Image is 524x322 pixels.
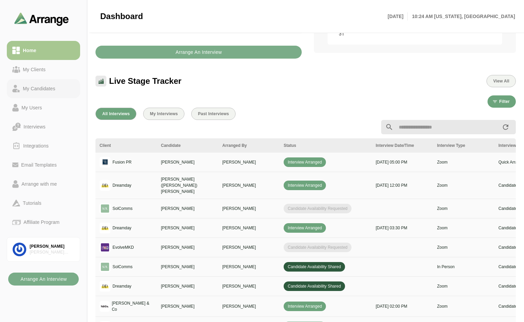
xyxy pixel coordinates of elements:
[222,225,275,231] p: [PERSON_NAME]
[30,249,74,255] div: [PERSON_NAME] Associates
[222,159,275,165] p: [PERSON_NAME]
[100,301,110,312] img: logo
[284,281,345,291] span: Candidate Availability Shared
[376,303,429,309] p: [DATE] 02:00 PM
[161,225,214,231] p: [PERSON_NAME]
[20,85,58,93] div: My Candidates
[100,180,110,191] img: logo
[437,142,490,149] div: Interview Type
[109,76,181,86] span: Live Stage Tracker
[437,244,490,250] p: Zoom
[161,142,214,149] div: Candidate
[376,142,429,149] div: Interview Date/Time
[7,174,80,194] a: Arrange with me
[113,182,131,188] p: Dreamday
[284,243,351,252] span: Candidate Availability Requested
[437,283,490,289] p: Zoom
[337,29,346,39] span: Sunday, August 31, 2025
[284,223,326,233] span: Interview Arranged
[21,123,48,131] div: Interviews
[486,75,516,87] button: View All
[376,159,429,165] p: [DATE] 05:00 PM
[100,281,110,292] img: logo
[437,159,490,165] p: Zoom
[30,244,74,249] div: [PERSON_NAME]
[437,303,490,309] p: Zoom
[143,108,184,120] button: My Interviews
[102,111,130,116] span: All Interviews
[112,300,153,312] p: [PERSON_NAME] & Co
[7,136,80,155] a: Integrations
[191,108,236,120] button: Past Interviews
[113,244,134,250] p: EvolveMKD
[20,65,48,74] div: My Clients
[376,182,429,188] p: [DATE] 12:00 PM
[150,111,178,116] span: My Interviews
[408,12,515,20] p: 10:24 AM [US_STATE], [GEOGRAPHIC_DATA]
[437,182,490,188] p: Zoom
[7,79,80,98] a: My Candidates
[284,181,326,190] span: Interview Arranged
[161,205,214,212] p: [PERSON_NAME]
[100,223,110,233] img: logo
[7,155,80,174] a: Email Templates
[222,142,275,149] div: Arranged By
[284,204,351,213] span: Candidate Availability Requested
[222,264,275,270] p: [PERSON_NAME]
[113,205,133,212] p: SolComms
[95,108,136,120] button: All Interviews
[21,218,62,226] div: Affiliate Program
[7,194,80,213] a: Tutorials
[499,99,510,104] span: Filter
[100,261,110,272] img: logo
[222,205,275,212] p: [PERSON_NAME]
[437,225,490,231] p: Zoom
[222,303,275,309] p: [PERSON_NAME]
[161,303,214,309] p: [PERSON_NAME]
[175,46,222,59] b: Arrange An Interview
[161,244,214,250] p: [PERSON_NAME]
[7,98,80,117] a: My Users
[488,95,516,108] button: Filter
[7,60,80,79] a: My Clients
[100,157,110,168] img: logo
[8,273,79,286] button: Arrange An Interview
[20,199,44,207] div: Tutorials
[113,159,132,165] p: Fusion PR
[113,283,131,289] p: Dreamday
[161,176,214,195] p: [PERSON_NAME] ([PERSON_NAME]) [PERSON_NAME]
[161,159,214,165] p: [PERSON_NAME]
[113,264,133,270] p: SolComms
[198,111,229,116] span: Past Interviews
[376,225,429,231] p: [DATE] 03:30 PM
[20,273,67,286] b: Arrange An Interview
[437,264,490,270] p: In Person
[18,161,59,169] div: Email Templates
[19,180,60,188] div: Arrange with me
[222,244,275,250] p: [PERSON_NAME]
[20,142,51,150] div: Integrations
[222,182,275,188] p: [PERSON_NAME]
[284,142,368,149] div: Status
[113,225,131,231] p: Dreamday
[501,123,510,131] i: appended action
[222,283,275,289] p: [PERSON_NAME]
[100,203,110,214] img: logo
[100,242,110,253] img: logo
[100,11,143,21] span: Dashboard
[284,302,326,311] span: Interview Arranged
[437,205,490,212] p: Zoom
[284,262,345,272] span: Candidate Availability Shared
[95,46,302,59] button: Arrange An Interview
[493,79,509,83] span: View All
[7,213,80,232] a: Affiliate Program
[388,12,408,20] p: [DATE]
[7,117,80,136] a: Interviews
[14,12,69,26] img: arrangeai-name-small-logo.4d2b8aee.svg
[7,237,80,262] a: [PERSON_NAME][PERSON_NAME] Associates
[100,142,153,149] div: Client
[19,104,45,112] div: My Users
[161,283,214,289] p: [PERSON_NAME]
[7,41,80,60] a: Home
[20,46,39,55] div: Home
